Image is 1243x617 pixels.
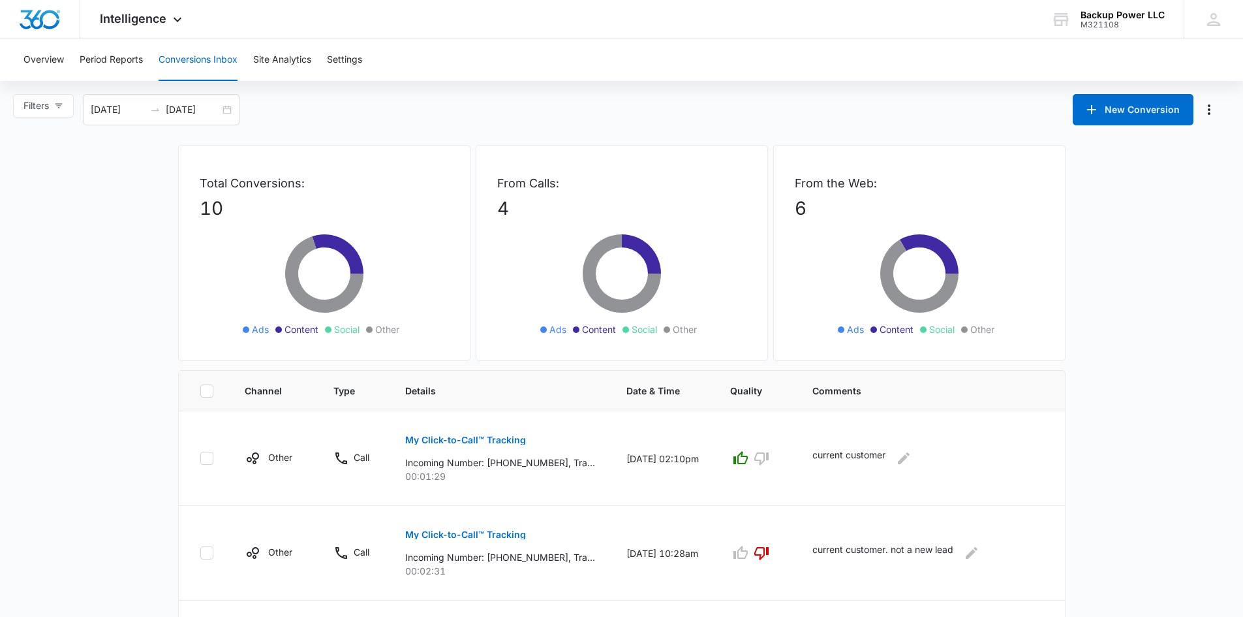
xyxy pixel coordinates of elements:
span: Ads [549,323,566,336]
span: Content [284,323,318,336]
span: Ads [847,323,864,336]
button: Conversions Inbox [159,39,238,81]
button: Edit Comments [893,448,914,469]
span: Intelligence [100,12,166,25]
p: Other [268,451,292,464]
p: current customer. not a new lead [812,543,953,563]
td: [DATE] 10:28am [611,506,714,601]
p: 00:01:29 [405,469,595,483]
p: Call [354,545,369,559]
p: From the Web: [795,174,1044,192]
span: Comments [812,384,1025,398]
input: End date [166,103,220,117]
button: Site Analytics [253,39,311,81]
span: Date & Time [626,384,680,398]
span: Ads [252,323,269,336]
p: Total Conversions: [200,174,449,192]
span: Channel [245,384,283,398]
div: account id [1081,20,1165,29]
span: Content [880,323,913,336]
p: My Click-to-Call™ Tracking [405,530,526,539]
span: Social [334,323,360,336]
span: Details [405,384,576,398]
button: New Conversion [1073,94,1193,125]
input: Start date [91,103,145,117]
td: [DATE] 02:10pm [611,411,714,506]
p: 10 [200,195,449,222]
p: 00:02:31 [405,564,595,578]
p: Incoming Number: [PHONE_NUMBER], Tracking Number: [PHONE_NUMBER], Ring To: [PHONE_NUMBER], Caller... [405,456,595,469]
span: Other [673,323,697,336]
span: Type [333,384,355,398]
button: My Click-to-Call™ Tracking [405,424,526,456]
span: Social [929,323,955,336]
p: Incoming Number: [PHONE_NUMBER], Tracking Number: [PHONE_NUMBER], Ring To: [PHONE_NUMBER], Caller... [405,550,595,564]
p: current customer [812,448,885,469]
button: Period Reports [80,39,143,81]
div: account name [1081,10,1165,20]
p: From Calls: [497,174,746,192]
span: Quality [730,384,762,398]
span: to [150,104,161,115]
span: swap-right [150,104,161,115]
span: Other [970,323,994,336]
p: Other [268,545,292,559]
button: Filters [13,94,74,118]
button: My Click-to-Call™ Tracking [405,519,526,550]
p: 4 [497,195,746,222]
span: Content [582,323,616,336]
button: Settings [327,39,362,81]
p: Call [354,451,369,464]
span: Social [632,323,657,336]
p: 6 [795,195,1044,222]
button: Edit Comments [961,543,982,563]
p: My Click-to-Call™ Tracking [405,435,526,445]
button: Overview [23,39,64,81]
span: Other [375,323,399,336]
button: Manage Numbers [1199,99,1220,120]
span: Filters [23,99,49,113]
